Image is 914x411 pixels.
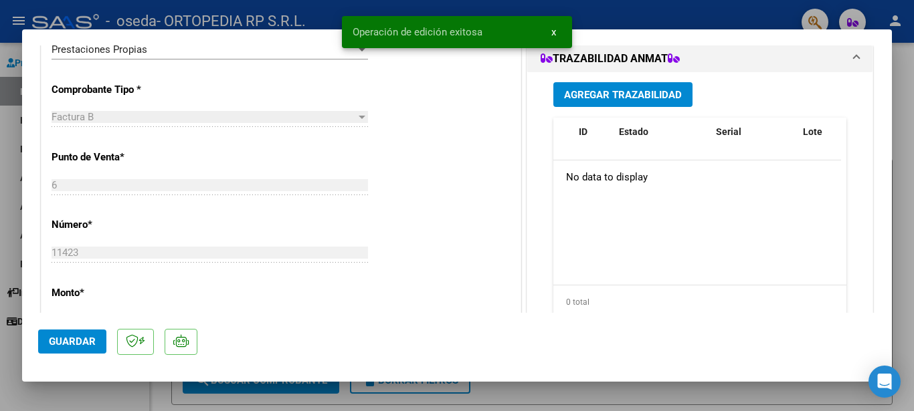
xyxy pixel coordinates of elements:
[52,150,189,165] p: Punto de Venta
[527,45,873,72] mat-expansion-panel-header: TRAZABILIDAD ANMAT
[869,366,901,398] div: Open Intercom Messenger
[716,126,741,137] span: Serial
[564,89,682,101] span: Agregar Trazabilidad
[579,126,587,137] span: ID
[52,43,147,55] span: Prestaciones Propias
[527,72,873,350] div: TRAZABILIDAD ANMAT
[49,335,96,348] span: Guardar
[38,329,106,354] button: Guardar
[614,118,711,162] datatable-header-cell: Estado
[52,285,189,301] p: Monto
[551,26,556,38] span: x
[541,51,680,67] h1: TRAZABILIDAD ANMAT
[573,118,614,162] datatable-header-cell: ID
[52,82,189,98] p: Comprobante Tipo *
[619,126,648,137] span: Estado
[798,118,854,162] datatable-header-cell: Lote
[353,25,482,39] span: Operación de edición exitosa
[803,126,822,137] span: Lote
[553,285,846,319] div: 0 total
[541,20,567,44] button: x
[553,160,841,194] div: No data to display
[52,111,94,123] span: Factura B
[553,82,693,107] button: Agregar Trazabilidad
[711,118,798,162] datatable-header-cell: Serial
[52,217,189,233] p: Número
